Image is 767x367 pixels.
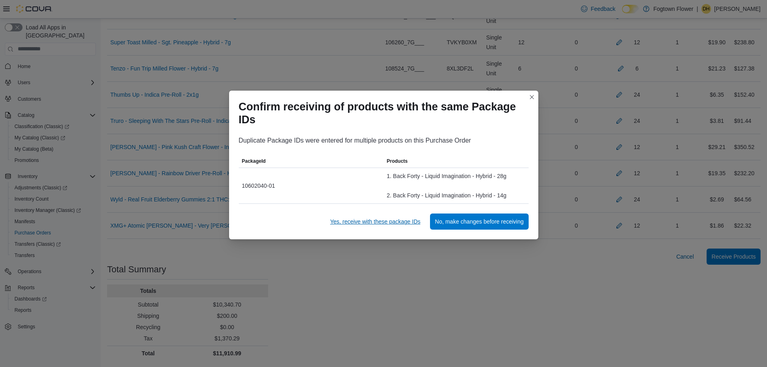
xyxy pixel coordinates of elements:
[242,181,275,191] span: 10602040-01
[430,214,528,230] button: No, make changes before receiving
[327,214,424,230] button: Yes, receive with these package IDs
[239,100,522,126] h1: Confirm receiving of products with the same Package IDs
[387,191,525,200] div: 2. Back Forty - Liquid Imagination - Hybrid - 14g
[387,158,408,164] span: Products
[387,171,525,181] div: 1. Back Forty - Liquid Imagination - Hybrid - 28g
[435,218,523,226] span: No, make changes before receiving
[330,218,420,226] span: Yes, receive with these package IDs
[527,92,537,102] button: Closes this modal window
[239,136,529,145] div: Duplicate Package IDs were entered for multiple products on this Purchase Order
[242,158,266,164] span: PackageId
